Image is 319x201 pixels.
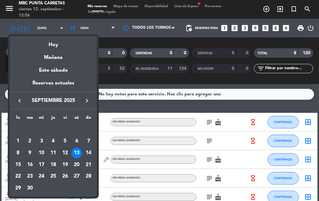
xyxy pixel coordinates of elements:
[13,171,23,182] div: 22
[60,148,70,158] div: 12
[10,79,97,92] div: Reservas actuales
[12,171,24,183] td: 22 de septiembre de 2025
[83,171,94,182] div: 28
[10,49,97,62] div: Mañana
[36,136,47,147] td: 3 de septiembre de 2025
[71,171,82,182] div: 27
[12,182,24,194] td: 29 de septiembre de 2025
[59,114,71,124] th: viernes
[71,160,82,170] div: 20
[71,159,83,171] td: 20 de septiembre de 2025
[10,36,97,49] div: Hoy
[25,171,35,182] div: 23
[83,136,94,147] td: 7 de septiembre de 2025
[59,136,71,147] td: 5 de septiembre de 2025
[47,171,59,183] td: 25 de septiembre de 2025
[71,171,83,183] td: 27 de septiembre de 2025
[13,148,23,158] div: 8
[83,136,94,146] div: 7
[12,114,24,124] th: lunes
[36,159,47,171] td: 17 de septiembre de 2025
[83,159,94,171] td: 21 de septiembre de 2025
[10,62,97,79] div: Este sábado
[47,136,59,147] td: 4 de septiembre de 2025
[47,114,59,124] th: jueves
[83,171,94,183] td: 28 de septiembre de 2025
[25,160,35,170] div: 16
[59,159,71,171] td: 19 de septiembre de 2025
[48,136,59,146] div: 4
[13,183,23,194] div: 29
[25,136,35,146] div: 2
[81,97,93,105] button: keyboard_arrow_right
[14,97,25,105] button: keyboard_arrow_left
[83,114,94,124] th: domingo
[59,171,71,183] td: 26 de septiembre de 2025
[71,136,83,147] td: 6 de septiembre de 2025
[47,159,59,171] td: 18 de septiembre de 2025
[47,147,59,159] td: 11 de septiembre de 2025
[24,147,36,159] td: 9 de septiembre de 2025
[13,136,23,146] div: 1
[24,171,36,183] td: 23 de septiembre de 2025
[36,114,47,124] th: miércoles
[12,124,94,136] td: SEP.
[83,97,91,104] i: keyboard_arrow_right
[36,147,47,159] td: 10 de septiembre de 2025
[36,171,47,182] div: 24
[25,97,81,105] span: septiembre 2025
[12,159,24,171] td: 15 de septiembre de 2025
[24,114,36,124] th: martes
[60,171,70,182] div: 26
[48,160,59,170] div: 18
[83,160,94,170] div: 21
[24,182,36,194] td: 30 de septiembre de 2025
[71,114,83,124] th: sábado
[71,147,83,159] td: 13 de septiembre de 2025
[59,147,71,159] td: 12 de septiembre de 2025
[71,136,82,146] div: 6
[83,148,94,158] div: 14
[83,147,94,159] td: 14 de septiembre de 2025
[60,160,70,170] div: 19
[12,136,24,147] td: 1 de septiembre de 2025
[24,136,36,147] td: 2 de septiembre de 2025
[36,171,47,183] td: 24 de septiembre de 2025
[16,97,23,104] i: keyboard_arrow_left
[13,160,23,170] div: 15
[71,148,82,158] div: 13
[36,136,47,146] div: 3
[25,183,35,194] div: 30
[48,171,59,182] div: 25
[60,136,70,146] div: 5
[36,160,47,170] div: 17
[36,148,47,158] div: 10
[48,148,59,158] div: 11
[12,147,24,159] td: 8 de septiembre de 2025
[24,159,36,171] td: 16 de septiembre de 2025
[25,148,35,158] div: 9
